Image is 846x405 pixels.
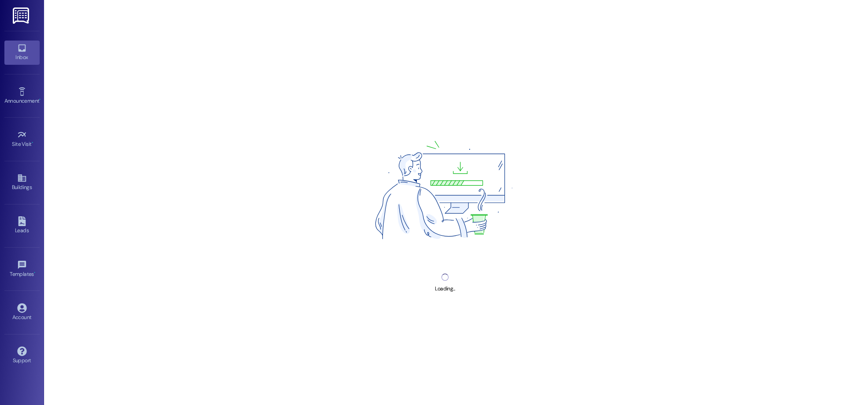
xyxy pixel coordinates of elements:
[4,301,40,324] a: Account
[4,127,40,151] a: Site Visit •
[4,257,40,281] a: Templates •
[4,171,40,194] a: Buildings
[34,270,35,276] span: •
[4,214,40,238] a: Leads
[4,41,40,64] a: Inbox
[13,7,31,24] img: ResiDesk Logo
[32,140,33,146] span: •
[39,97,41,103] span: •
[4,344,40,368] a: Support
[435,284,455,294] div: Loading...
